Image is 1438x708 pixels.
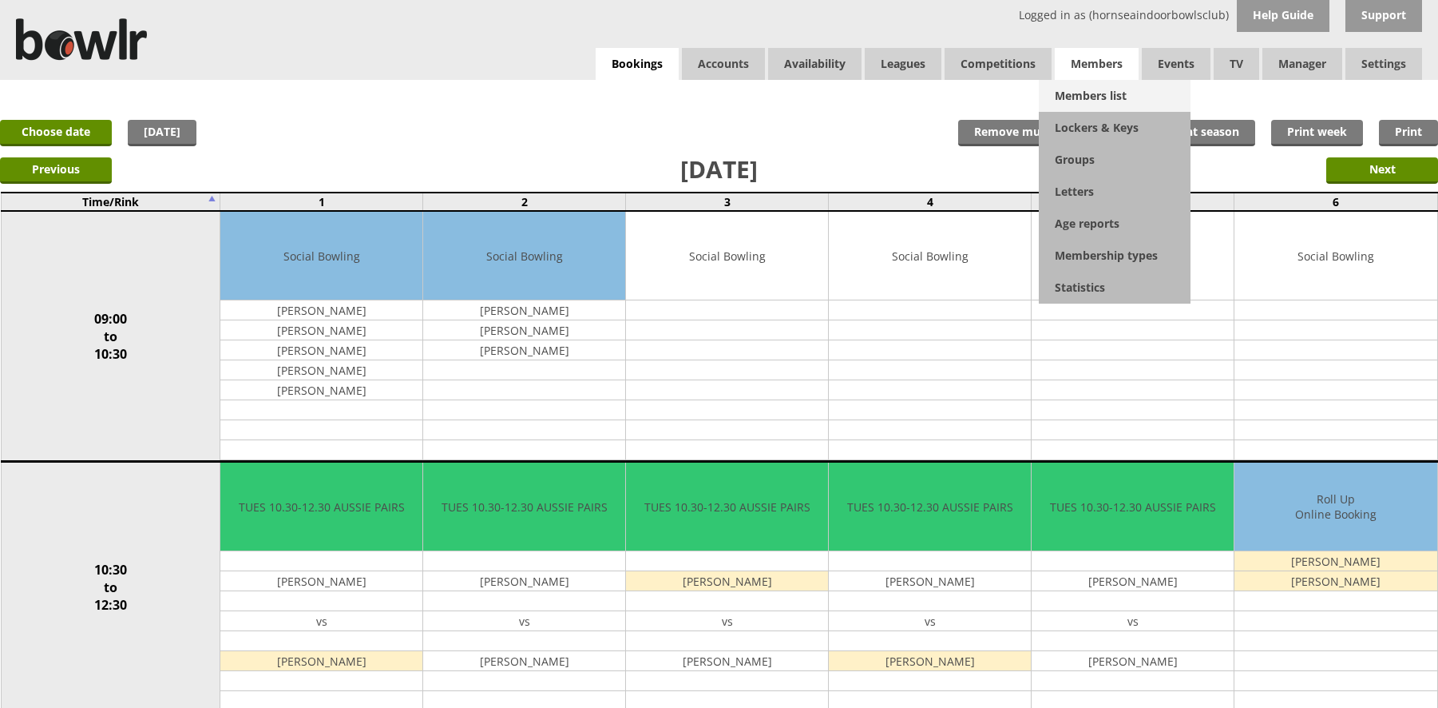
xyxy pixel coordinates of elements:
[768,48,862,80] a: Availability
[423,300,625,320] td: [PERSON_NAME]
[1039,272,1190,304] a: Statistics
[1142,48,1210,80] a: Events
[423,651,625,671] td: [PERSON_NAME]
[829,212,1031,300] td: Social Bowling
[682,48,765,80] span: Accounts
[423,212,625,300] td: Social Bowling
[423,340,625,360] td: [PERSON_NAME]
[829,463,1031,551] td: TUES 10.30-12.30 AUSSIE PAIRS
[626,571,828,591] td: [PERSON_NAME]
[829,651,1031,671] td: [PERSON_NAME]
[1155,120,1255,146] a: Print season
[945,48,1052,80] a: Competitions
[1039,240,1190,272] a: Membership types
[1234,463,1436,551] td: Roll Up Online Booking
[1,193,220,211] td: Time/Rink
[829,611,1031,631] td: vs
[423,611,625,631] td: vs
[220,611,422,631] td: vs
[626,193,829,211] td: 3
[1039,144,1190,176] a: Groups
[596,48,679,81] a: Bookings
[1234,571,1436,591] td: [PERSON_NAME]
[1032,212,1234,300] td: Social Bowling
[423,320,625,340] td: [PERSON_NAME]
[1379,120,1438,146] a: Print
[220,212,422,300] td: Social Bowling
[1,211,220,462] td: 09:00 to 10:30
[220,340,422,360] td: [PERSON_NAME]
[128,120,196,146] a: [DATE]
[1214,48,1259,80] span: TV
[1032,193,1234,211] td: 5
[958,120,1139,146] input: Remove multiple bookings
[1032,463,1234,551] td: TUES 10.30-12.30 AUSSIE PAIRS
[626,651,828,671] td: [PERSON_NAME]
[1032,611,1234,631] td: vs
[1234,193,1437,211] td: 6
[1032,651,1234,671] td: [PERSON_NAME]
[1234,212,1436,300] td: Social Bowling
[1234,551,1436,571] td: [PERSON_NAME]
[1326,157,1438,184] input: Next
[1271,120,1363,146] a: Print week
[220,571,422,591] td: [PERSON_NAME]
[220,360,422,380] td: [PERSON_NAME]
[220,300,422,320] td: [PERSON_NAME]
[829,571,1031,591] td: [PERSON_NAME]
[220,380,422,400] td: [PERSON_NAME]
[1039,208,1190,240] a: Age reports
[1039,112,1190,144] a: Lockers & Keys
[423,193,626,211] td: 2
[1262,48,1342,80] span: Manager
[626,463,828,551] td: TUES 10.30-12.30 AUSSIE PAIRS
[220,463,422,551] td: TUES 10.30-12.30 AUSSIE PAIRS
[1039,80,1190,112] a: Members list
[220,320,422,340] td: [PERSON_NAME]
[220,651,422,671] td: [PERSON_NAME]
[423,463,625,551] td: TUES 10.30-12.30 AUSSIE PAIRS
[829,193,1032,211] td: 4
[865,48,941,80] a: Leagues
[1039,176,1190,208] a: Letters
[626,212,828,300] td: Social Bowling
[423,571,625,591] td: [PERSON_NAME]
[1032,571,1234,591] td: [PERSON_NAME]
[1345,48,1422,80] span: Settings
[1055,48,1139,80] span: Members
[220,193,423,211] td: 1
[626,611,828,631] td: vs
